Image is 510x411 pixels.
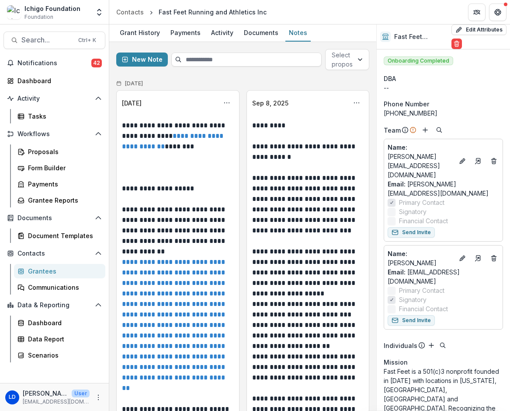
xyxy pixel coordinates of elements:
button: Open entity switcher [93,4,105,21]
div: Grantees [28,267,98,276]
div: Contacts [116,7,144,17]
div: [DATE] [122,98,142,108]
button: Search [434,125,444,135]
a: Tasks [14,109,105,123]
div: Dashboard [28,318,98,327]
button: New Note [116,53,168,67]
button: Deletes [489,156,499,166]
span: Notifications [17,60,91,67]
div: Ctrl + K [76,35,98,45]
div: Select proposal [332,50,357,69]
p: Individuals [384,341,417,350]
a: Grantees [14,264,105,278]
span: Contacts [17,250,91,257]
div: Ichigo Foundation [24,4,80,13]
div: Fast Feet Running and Athletics Inc [159,7,267,17]
a: Email: [EMAIL_ADDRESS][DOMAIN_NAME] [388,267,499,286]
p: Team [384,126,401,135]
a: Email: [PERSON_NAME][EMAIL_ADDRESS][DOMAIN_NAME] [388,179,499,198]
button: Add [420,125,430,135]
button: Edit [457,156,468,166]
span: Activity [17,95,91,102]
a: Dashboard [3,74,105,88]
p: [EMAIL_ADDRESS][DOMAIN_NAME] [23,398,90,406]
a: Activity [208,25,237,42]
a: Grant History [116,25,163,42]
div: -- [384,83,503,92]
p: [PERSON_NAME][EMAIL_ADDRESS][DOMAIN_NAME] [388,143,454,179]
div: Sep 8, 2025 [252,98,288,108]
span: Financial Contact [399,304,448,313]
button: Edit Attributes [451,25,507,35]
p: [PERSON_NAME] [388,249,454,267]
button: Open Workflows [3,127,105,141]
a: Payments [14,177,105,191]
div: Grant History [116,26,163,39]
span: DBA [384,74,396,83]
button: Options [220,96,234,110]
div: Notes [285,26,311,39]
div: Form Builder [28,163,98,172]
button: Add [426,340,437,351]
button: Open Activity [3,91,105,105]
a: Dashboard [14,316,105,330]
span: Name : [388,144,407,151]
div: Laurel Dumont [9,394,16,400]
button: Delete [451,39,462,49]
a: Go to contact [471,251,485,265]
div: Tasks [28,112,98,121]
nav: breadcrumb [113,6,270,18]
div: Grantee Reports [28,196,98,205]
button: Open Contacts [3,246,105,260]
button: Options [350,96,364,110]
span: Search... [21,36,73,44]
div: Communications [28,283,98,292]
a: Proposals [14,144,105,159]
span: Data & Reporting [17,302,91,309]
div: Data Report [28,334,98,344]
span: Phone Number [384,99,429,109]
span: Email: [388,268,406,276]
div: [PHONE_NUMBER] [384,109,503,118]
span: Onboarding Completed [384,56,453,65]
a: Document Templates [14,228,105,243]
p: [PERSON_NAME] [23,389,68,398]
span: Primary Contact [399,286,444,295]
h2: Fast Feet Running and Athletics Inc [394,33,448,41]
img: Ichigo Foundation [7,5,21,19]
span: Documents [17,214,91,222]
a: Scenarios [14,348,105,362]
a: Documents [240,25,282,42]
a: Go to contact [471,154,485,168]
a: Contacts [113,6,147,18]
button: Search... [3,32,105,49]
span: 42 [91,59,102,67]
div: Payments [167,26,204,39]
a: Grantee Reports [14,193,105,207]
span: Mission [384,358,408,367]
button: Open Data & Reporting [3,298,105,312]
span: Signatory [399,295,427,304]
button: Deletes [489,253,499,263]
button: Send Invite [388,227,435,238]
span: Name : [388,250,407,257]
p: User [72,390,90,397]
span: Email: [388,180,406,188]
div: Scenarios [28,351,98,360]
a: Form Builder [14,161,105,175]
div: Activity [208,26,237,39]
button: Open Documents [3,211,105,225]
a: Name: [PERSON_NAME][EMAIL_ADDRESS][DOMAIN_NAME] [388,143,454,179]
div: Dashboard [17,76,98,85]
a: Payments [167,25,204,42]
a: Communications [14,280,105,295]
button: Edit [457,253,468,263]
button: Search [437,340,448,351]
button: Send Invite [388,315,435,326]
a: Name: [PERSON_NAME] [388,249,454,267]
span: Signatory [399,207,427,216]
button: Get Help [489,4,507,21]
button: More [93,392,104,403]
button: Notifications42 [3,56,105,70]
button: Partners [468,4,486,21]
